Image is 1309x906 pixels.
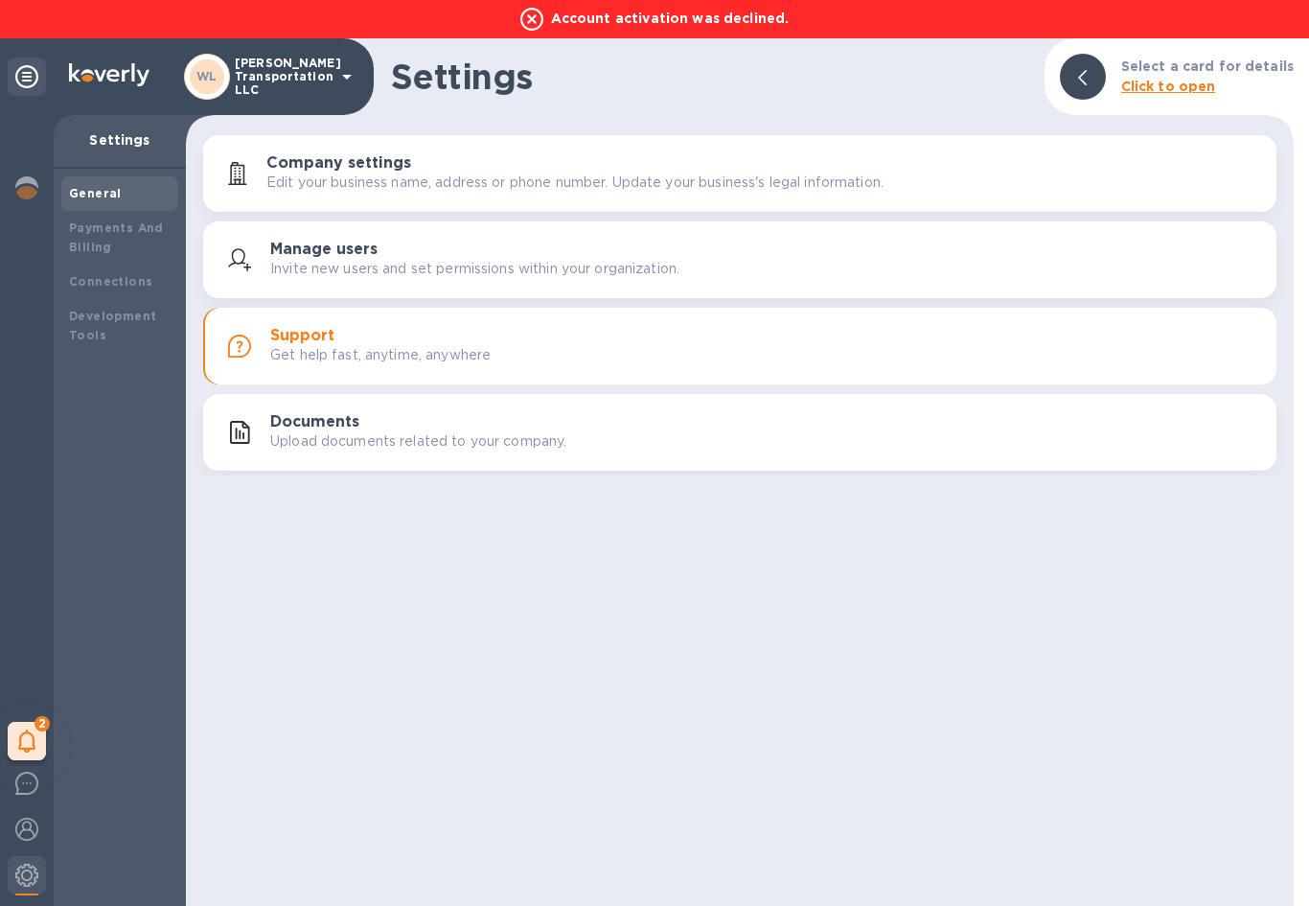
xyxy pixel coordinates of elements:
h3: Company settings [266,154,411,173]
h3: Manage users [270,241,378,259]
b: Payments And Billing [69,221,164,254]
h3: Support [270,327,334,345]
img: Logo [69,63,149,86]
b: General [69,186,122,200]
h3: Documents [270,413,359,431]
button: Manage usersInvite new users and set permissions within your organization. [203,221,1276,298]
b: Development Tools [69,309,156,342]
div: Unpin categories [8,58,46,96]
b: Connections [69,274,152,289]
h1: Settings [391,57,1029,97]
p: [PERSON_NAME] Transportation LLC [235,57,331,97]
p: Account activation was declined. [511,8,799,31]
button: SupportGet help fast, anytime, anywhere [203,308,1276,384]
b: WL [196,69,218,83]
p: Get help fast, anytime, anywhere [270,345,491,365]
b: Select a card for details [1121,58,1294,74]
button: DocumentsUpload documents related to your company. [203,394,1276,471]
span: 2 [34,716,50,732]
p: Edit your business name, address or phone number. Update your business's legal information. [266,173,884,193]
button: Company settingsEdit your business name, address or phone number. Update your business's legal in... [203,135,1276,212]
b: Click to open [1121,79,1216,94]
p: Upload documents related to your company. [270,431,566,452]
p: Invite new users and set permissions within your organization. [270,259,679,279]
p: Settings [69,130,171,150]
